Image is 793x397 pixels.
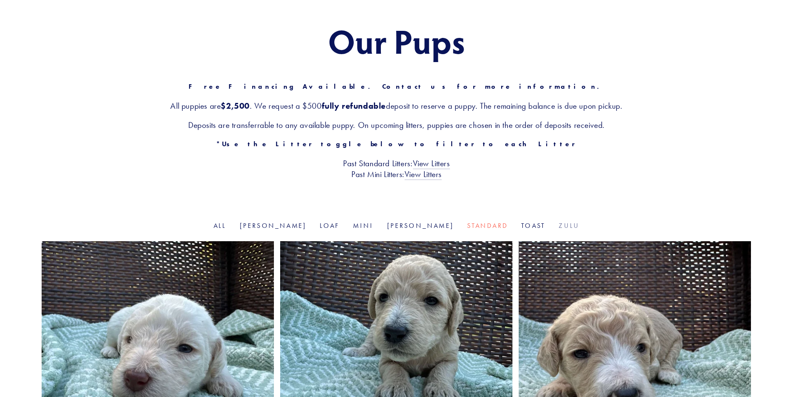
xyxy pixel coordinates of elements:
strong: $2,500 [221,101,250,111]
h3: Past Standard Litters: Past Mini Litters: [42,158,751,180]
h3: All puppies are . We request a $500 deposit to reserve a puppy. The remaining balance is due upon... [42,100,751,111]
h1: Our Pups [42,22,751,59]
a: Standard [467,222,508,230]
a: Mini [353,222,373,230]
a: [PERSON_NAME] [387,222,454,230]
strong: *Use the Litter toggle below to filter to each Litter [216,140,577,148]
a: All [214,222,226,230]
a: View Litters [413,158,450,169]
a: Zulu [559,222,579,230]
a: Loaf [320,222,340,230]
h3: Deposits are transferrable to any available puppy. On upcoming litters, puppies are chosen in the... [42,120,751,130]
a: View Litters [405,169,442,180]
strong: Free Financing Available. Contact us for more information. [189,82,604,90]
strong: fully refundable [322,101,386,111]
a: Toast [521,222,545,230]
a: [PERSON_NAME] [240,222,307,230]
